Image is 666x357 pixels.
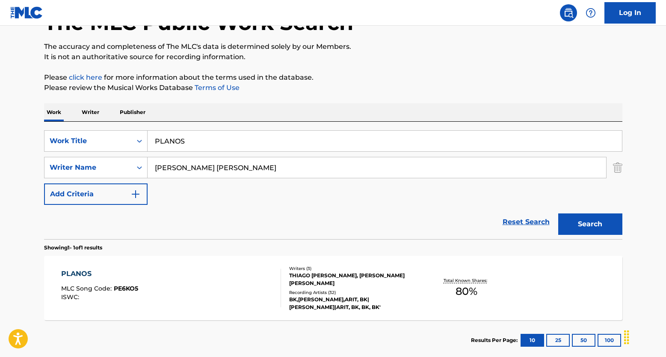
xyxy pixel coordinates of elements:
[44,52,622,62] p: It is not an authoritative source for recording information.
[598,334,621,347] button: 100
[130,189,141,199] img: 9d2ae6d4665cec9f34b9.svg
[604,2,656,24] a: Log In
[546,334,570,347] button: 25
[289,289,418,296] div: Recording Artists ( 32 )
[444,277,489,284] p: Total Known Shares:
[521,334,544,347] button: 10
[44,42,622,52] p: The accuracy and completeness of The MLC's data is determined solely by our Members.
[44,256,622,320] a: PLANOSMLC Song Code:PE6KO5ISWC:Writers (3)THIAGO [PERSON_NAME], [PERSON_NAME] [PERSON_NAME]Record...
[69,73,102,81] a: click here
[44,244,102,252] p: Showing 1 - 1 of 1 results
[289,272,418,287] div: THIAGO [PERSON_NAME], [PERSON_NAME] [PERSON_NAME]
[456,284,477,299] span: 80 %
[572,334,595,347] button: 50
[79,103,102,121] p: Writer
[613,157,622,178] img: Delete Criterion
[563,8,574,18] img: search
[586,8,596,18] img: help
[61,293,81,301] span: ISWC :
[117,103,148,121] p: Publisher
[50,162,127,173] div: Writer Name
[582,4,599,21] div: Help
[44,72,622,83] p: Please for more information about the terms used in the database.
[61,285,114,292] span: MLC Song Code :
[44,83,622,93] p: Please review the Musical Works Database
[44,130,622,239] form: Search Form
[50,136,127,146] div: Work Title
[623,316,666,357] iframe: Chat Widget
[44,103,64,121] p: Work
[114,285,138,292] span: PE6KO5
[289,265,418,272] div: Writers ( 3 )
[10,6,43,19] img: MLC Logo
[193,84,240,92] a: Terms of Use
[44,183,148,205] button: Add Criteria
[560,4,577,21] a: Public Search
[61,269,138,279] div: PLANOS
[471,336,520,344] p: Results Per Page:
[558,213,622,235] button: Search
[498,213,554,231] a: Reset Search
[620,324,633,350] div: Drag
[289,296,418,311] div: BK,[PERSON_NAME],ARIT, BK|[PERSON_NAME]|ARIT, BK, BK, BK'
